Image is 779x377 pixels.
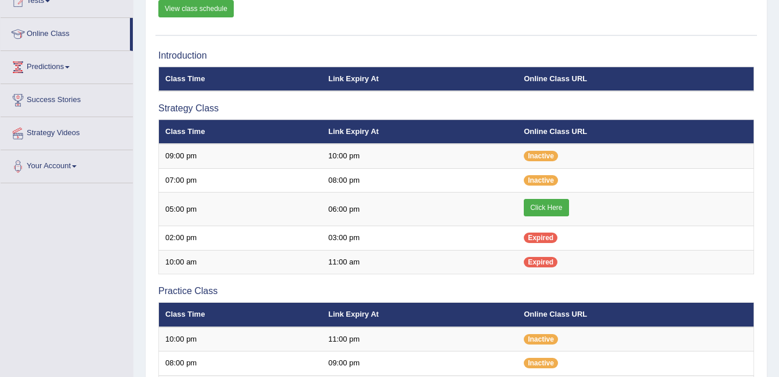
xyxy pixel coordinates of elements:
td: 03:00 pm [322,226,517,251]
th: Online Class URL [517,67,753,91]
td: 07:00 pm [159,168,322,193]
span: Inactive [524,358,558,368]
th: Link Expiry At [322,119,517,144]
td: 11:00 pm [322,327,517,351]
th: Class Time [159,119,322,144]
span: Expired [524,233,557,243]
a: Your Account [1,150,133,179]
td: 10:00 am [159,250,322,274]
th: Online Class URL [517,303,753,327]
th: Class Time [159,303,322,327]
td: 06:00 pm [322,193,517,226]
h3: Practice Class [158,286,754,296]
h3: Strategy Class [158,103,754,114]
a: Online Class [1,18,130,47]
th: Link Expiry At [322,67,517,91]
th: Link Expiry At [322,303,517,327]
td: 11:00 am [322,250,517,274]
td: 10:00 pm [159,327,322,351]
span: Expired [524,257,557,267]
td: 02:00 pm [159,226,322,251]
a: Success Stories [1,84,133,113]
td: 05:00 pm [159,193,322,226]
a: Predictions [1,51,133,80]
td: 08:00 pm [322,168,517,193]
span: Inactive [524,175,558,186]
td: 09:00 pm [322,351,517,376]
a: Strategy Videos [1,117,133,146]
td: 09:00 pm [159,144,322,168]
td: 08:00 pm [159,351,322,376]
th: Online Class URL [517,119,753,144]
h3: Introduction [158,50,754,61]
span: Inactive [524,151,558,161]
span: Inactive [524,334,558,345]
th: Class Time [159,67,322,91]
a: Click Here [524,199,568,216]
td: 10:00 pm [322,144,517,168]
